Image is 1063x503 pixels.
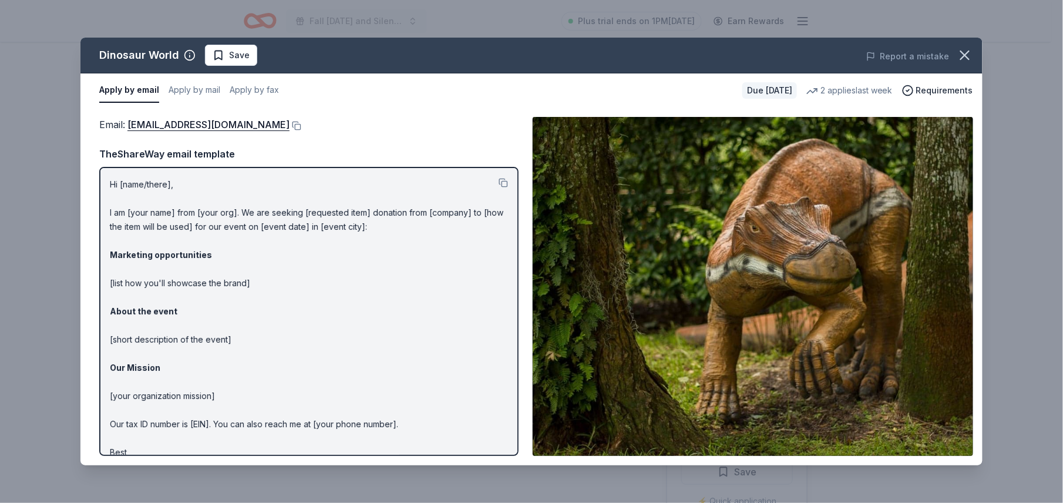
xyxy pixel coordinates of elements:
button: Apply by mail [169,78,220,103]
strong: Our Mission [110,363,160,373]
strong: About the event [110,306,177,316]
button: Report a mistake [866,49,950,63]
span: Email : [99,119,290,130]
div: Due [DATE] [742,82,797,99]
button: Save [205,45,257,66]
button: Apply by email [99,78,159,103]
p: Hi [name/there], I am [your name] from [your org]. We are seeking [requested item] donation from ... [110,177,508,474]
div: Dinosaur World [99,46,179,65]
img: Image for Dinosaur World [533,117,973,456]
a: [EMAIL_ADDRESS][DOMAIN_NAME] [127,117,290,132]
button: Requirements [902,83,973,98]
button: Apply by fax [230,78,279,103]
div: TheShareWay email template [99,146,519,162]
strong: Marketing opportunities [110,250,212,260]
div: 2 applies last week [806,83,893,98]
span: Requirements [916,83,973,98]
span: Save [229,48,250,62]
